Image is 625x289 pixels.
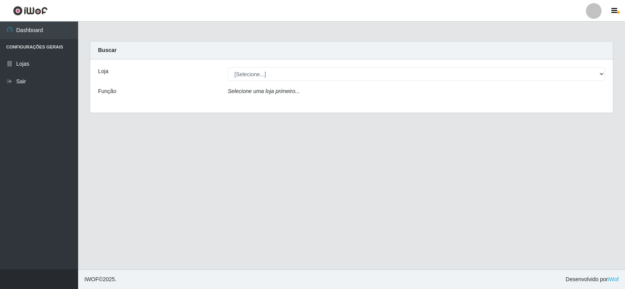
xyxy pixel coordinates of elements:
[566,275,619,284] span: Desenvolvido por
[84,276,99,282] span: IWOF
[608,276,619,282] a: iWof
[228,88,300,94] i: Selecione uma loja primeiro...
[98,67,108,75] label: Loja
[84,275,116,284] span: © 2025 .
[13,6,48,16] img: CoreUI Logo
[98,47,116,53] strong: Buscar
[98,87,116,95] label: Função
